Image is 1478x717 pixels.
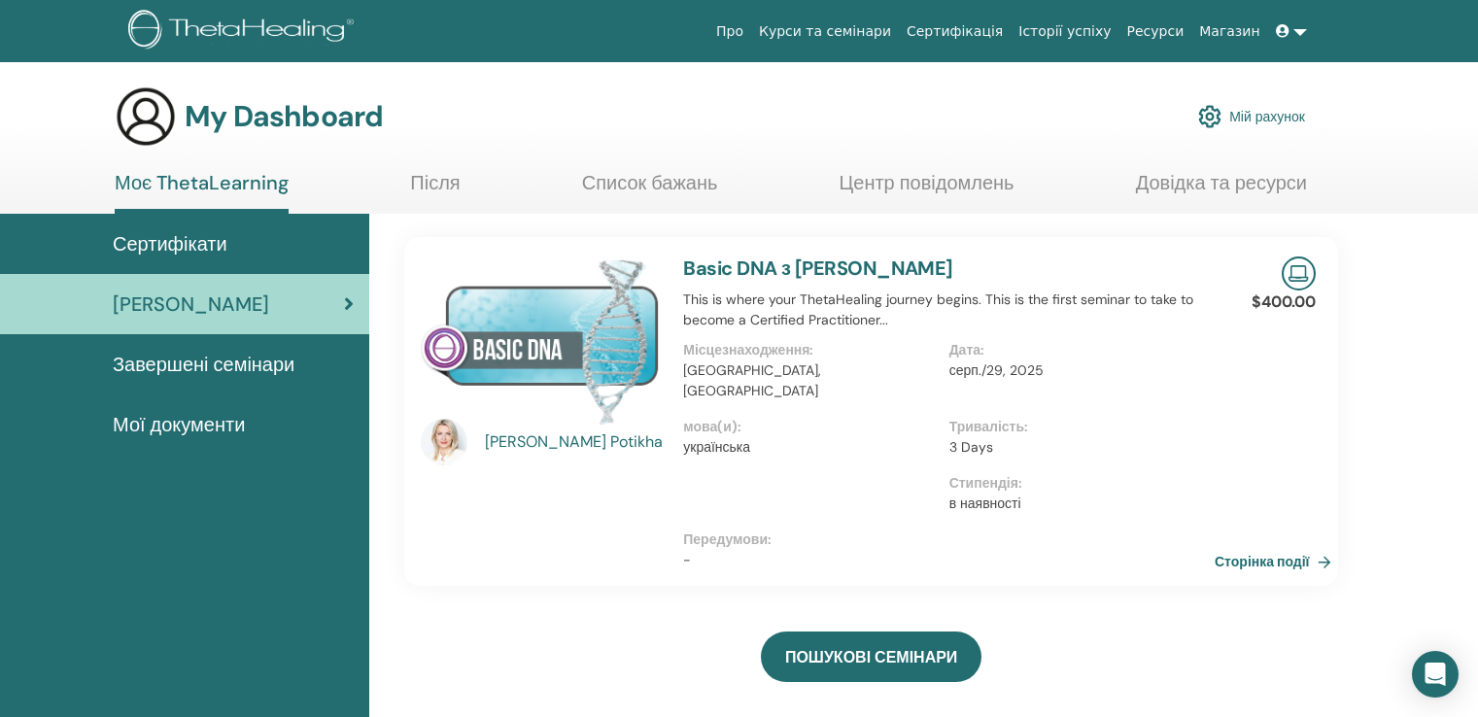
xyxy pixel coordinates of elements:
[899,14,1011,50] a: Сертифікація
[683,290,1215,330] p: This is where your ThetaHealing journey begins. This is the first seminar to take to become a Cer...
[785,647,957,667] span: ПОШУКОВІ СЕМІНАРИ
[113,290,269,319] span: [PERSON_NAME]
[1198,100,1221,133] img: cog.svg
[751,14,899,50] a: Курси та семінари
[115,85,177,148] img: generic-user-icon.jpg
[1198,95,1305,138] a: Мій рахунок
[1191,14,1267,50] a: Магазин
[683,417,937,437] p: мова(и) :
[949,473,1203,494] p: Стипендія :
[1119,14,1192,50] a: Ресурси
[1215,547,1339,576] a: Сторінка події
[115,171,289,214] a: Моє ThetaLearning
[1136,171,1307,209] a: Довідка та ресурси
[185,99,383,134] h3: My Dashboard
[485,430,665,454] a: [PERSON_NAME] Potikha
[1282,256,1316,290] img: Live Online Seminar
[949,417,1203,437] p: Тривалість :
[113,229,227,258] span: Сертифікати
[128,10,361,53] img: logo.png
[113,350,294,379] span: Завершені семінари
[421,419,467,465] img: default.jpg
[582,171,718,209] a: Список бажань
[949,340,1203,360] p: Дата :
[1252,290,1316,314] p: $400.00
[708,14,751,50] a: Про
[683,529,1215,550] p: Передумови :
[683,360,937,401] p: [GEOGRAPHIC_DATA], [GEOGRAPHIC_DATA]
[683,340,937,360] p: Місцезнаходження :
[410,171,460,209] a: Після
[113,410,245,439] span: Мої документи
[761,632,981,682] a: ПОШУКОВІ СЕМІНАРИ
[839,171,1014,209] a: Центр повідомлень
[949,360,1203,381] p: серп./29, 2025
[949,494,1203,514] p: в наявності
[683,437,937,458] p: українська
[1011,14,1118,50] a: Історії успіху
[683,256,953,281] a: Basic DNA з [PERSON_NAME]
[949,437,1203,458] p: 3 Days
[1412,651,1459,698] div: Open Intercom Messenger
[683,550,1215,570] p: -
[421,256,660,425] img: Basic DNA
